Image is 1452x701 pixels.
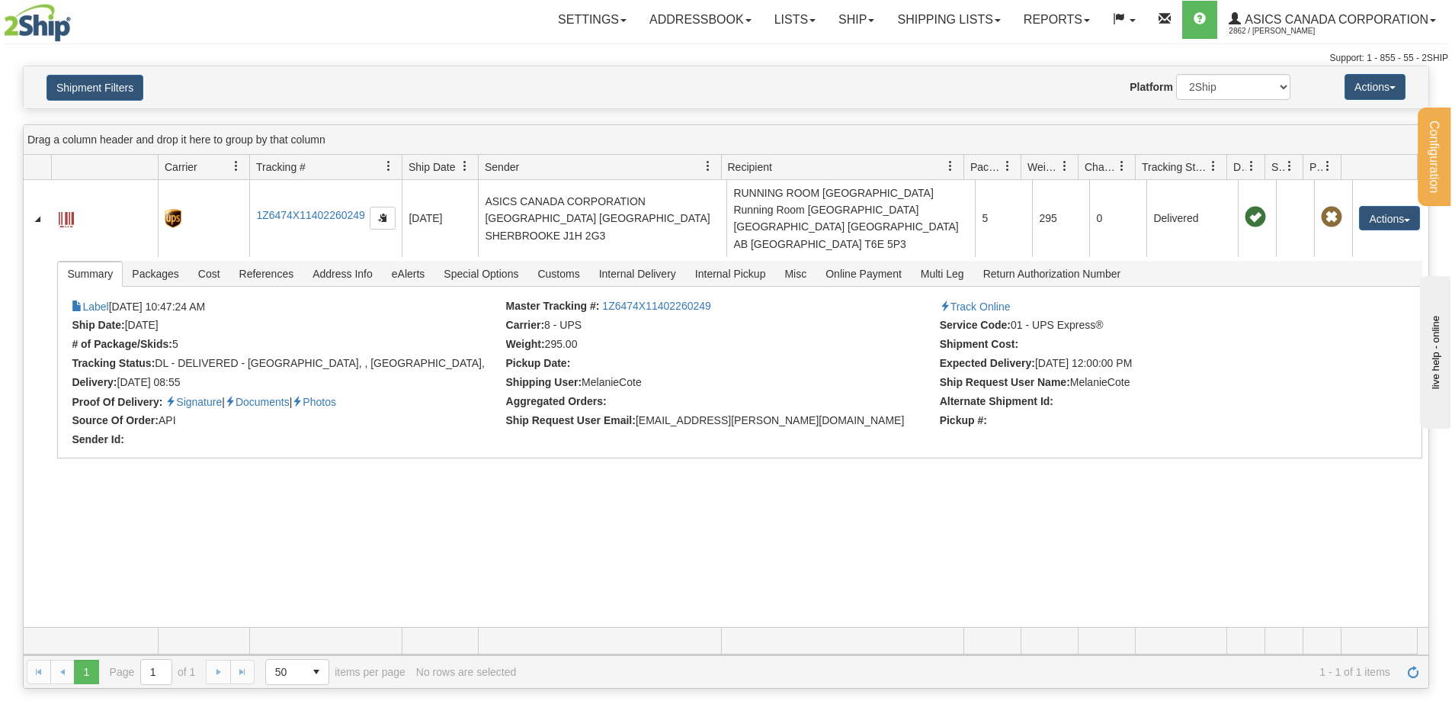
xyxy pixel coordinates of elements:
span: Special Options [434,262,527,286]
td: RUNNING ROOM [GEOGRAPHIC_DATA] Running Room [GEOGRAPHIC_DATA] [GEOGRAPHIC_DATA] [GEOGRAPHIC_DATA]... [726,180,975,257]
li: [DATE] [72,319,502,334]
a: Packages filter column settings [995,153,1021,179]
td: 295 [1032,180,1089,257]
span: Multi Leg [912,262,973,286]
li: [EMAIL_ADDRESS][PERSON_NAME][DOMAIN_NAME] [506,414,936,429]
li: 8 - UPS [506,319,936,334]
span: On time [1245,207,1266,228]
a: Ship Date filter column settings [452,153,478,179]
strong: Expected Delivery: [940,357,1035,369]
span: Charge [1085,159,1117,175]
div: live help - online [11,13,141,24]
li: 295.00 [506,338,936,353]
iframe: chat widget [1417,272,1450,428]
a: Sender filter column settings [695,153,721,179]
a: Weight filter column settings [1052,153,1078,179]
a: Delivery Status filter column settings [1239,153,1264,179]
button: Configuration [1418,108,1450,206]
span: Misc [775,262,816,286]
span: Customs [528,262,588,286]
a: Shipping lists [886,1,1011,39]
span: Sender [485,159,519,175]
span: Weight [1027,159,1059,175]
div: grid grouping header [24,125,1428,155]
a: Collapse [30,211,45,227]
button: Actions [1345,74,1406,100]
span: Return Authorization Number [974,262,1130,286]
span: Tracking Status [1142,159,1208,175]
span: Shipment Issues [1271,159,1284,175]
input: Page 1 [141,660,171,684]
li: 5 [72,338,502,353]
strong: Sender Id: [72,433,123,445]
strong: Service Code: [940,319,1011,331]
li: [DATE] 10:47:24 AM [72,300,502,315]
strong: Pickup #: [940,414,987,426]
li: MelanieCote (26169) [506,376,936,391]
div: Support: 1 - 855 - 55 - 2SHIP [4,52,1448,65]
a: 1Z6474X11402260249 [602,300,710,312]
strong: Shipment Cost: [940,338,1018,350]
a: Proof of delivery documents [225,396,290,408]
strong: Carrier: [506,319,545,331]
span: Carrier [165,159,197,175]
strong: Pickup Date: [506,357,571,369]
a: Proof of delivery images [292,396,336,408]
a: Tracking Status filter column settings [1200,153,1226,179]
span: 50 [275,664,295,680]
strong: Aggregated Orders: [506,395,607,407]
span: Recipient [728,159,772,175]
strong: Weight: [506,338,545,350]
span: select [304,660,329,684]
span: Page of 1 [110,659,196,685]
a: Track Online [940,301,1011,313]
a: Refresh [1401,660,1425,684]
a: Proof of delivery signature [165,396,222,408]
span: Internal Pickup [686,262,775,286]
span: Page 1 [74,660,98,684]
a: Lists [763,1,827,39]
span: Packages [123,262,188,286]
li: API [72,414,502,429]
li: [DATE] 12:00:00 PM [940,357,1370,372]
a: Charge filter column settings [1109,153,1135,179]
span: Internal Delivery [590,262,685,286]
span: Delivery Status [1233,159,1246,175]
td: ASICS CANADA CORPORATION [GEOGRAPHIC_DATA] [GEOGRAPHIC_DATA] SHERBROOKE J1H 2G3 [478,180,726,257]
div: No rows are selected [416,666,517,678]
li: MelanieCote [940,376,1370,391]
span: Online Payment [816,262,911,286]
label: Platform [1130,79,1173,95]
li: DL - DELIVERED - [GEOGRAPHIC_DATA], , [GEOGRAPHIC_DATA], [72,357,502,372]
a: Label [72,301,108,313]
a: 1Z6474X11402260249 [256,209,364,221]
strong: Ship Request User Email: [506,414,636,426]
a: Tracking # filter column settings [376,153,402,179]
span: 1 - 1 of 1 items [527,666,1390,678]
strong: Alternate Shipment Id: [940,395,1053,407]
span: items per page [265,659,405,685]
button: Shipment Filters [46,75,143,101]
strong: Delivery: [72,376,117,388]
a: Recipient filter column settings [938,153,963,179]
a: Reports [1012,1,1101,39]
span: Pickup Status [1309,159,1322,175]
strong: Ship Date: [72,319,124,331]
a: Ship [827,1,886,39]
button: Actions [1359,206,1420,230]
img: logo2862.jpg [4,4,71,42]
span: Tracking # [256,159,306,175]
strong: Ship Request User Name: [940,376,1070,388]
li: [DATE] 08:55 [72,376,502,391]
span: Page sizes drop down [265,659,329,685]
a: Settings [547,1,638,39]
span: eAlerts [383,262,434,286]
li: 01 - UPS Express® [940,319,1370,334]
strong: Source Of Order: [72,414,159,426]
li: | | [72,395,502,410]
a: Label [59,205,74,230]
span: References [230,262,303,286]
button: Copy to clipboard [370,207,396,230]
strong: # of Package/Skids: [72,338,172,350]
span: Cost [189,262,229,286]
